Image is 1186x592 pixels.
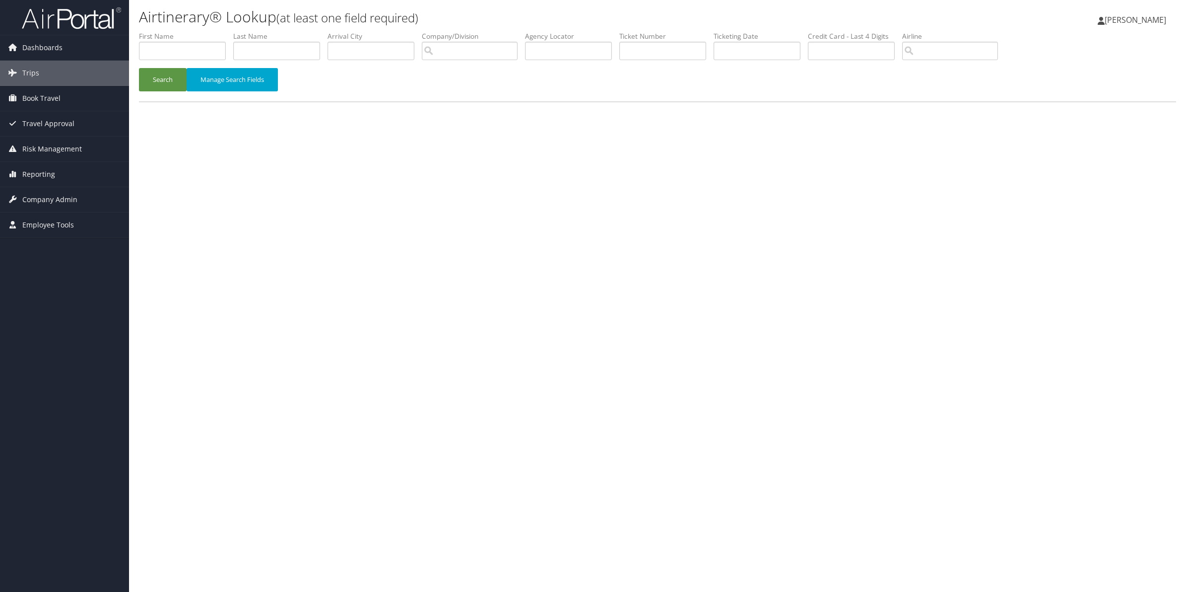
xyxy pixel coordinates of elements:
[22,6,121,30] img: airportal-logo.png
[139,68,187,91] button: Search
[22,137,82,161] span: Risk Management
[22,111,74,136] span: Travel Approval
[22,61,39,85] span: Trips
[328,31,422,41] label: Arrival City
[714,31,808,41] label: Ticketing Date
[139,31,233,41] label: First Name
[187,68,278,91] button: Manage Search Fields
[1098,5,1176,35] a: [PERSON_NAME]
[22,187,77,212] span: Company Admin
[22,213,74,237] span: Employee Tools
[139,6,830,27] h1: Airtinerary® Lookup
[233,31,328,41] label: Last Name
[808,31,902,41] label: Credit Card - Last 4 Digits
[619,31,714,41] label: Ticket Number
[22,35,63,60] span: Dashboards
[22,86,61,111] span: Book Travel
[1105,14,1166,25] span: [PERSON_NAME]
[22,162,55,187] span: Reporting
[525,31,619,41] label: Agency Locator
[902,31,1005,41] label: Airline
[422,31,525,41] label: Company/Division
[276,9,418,26] small: (at least one field required)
